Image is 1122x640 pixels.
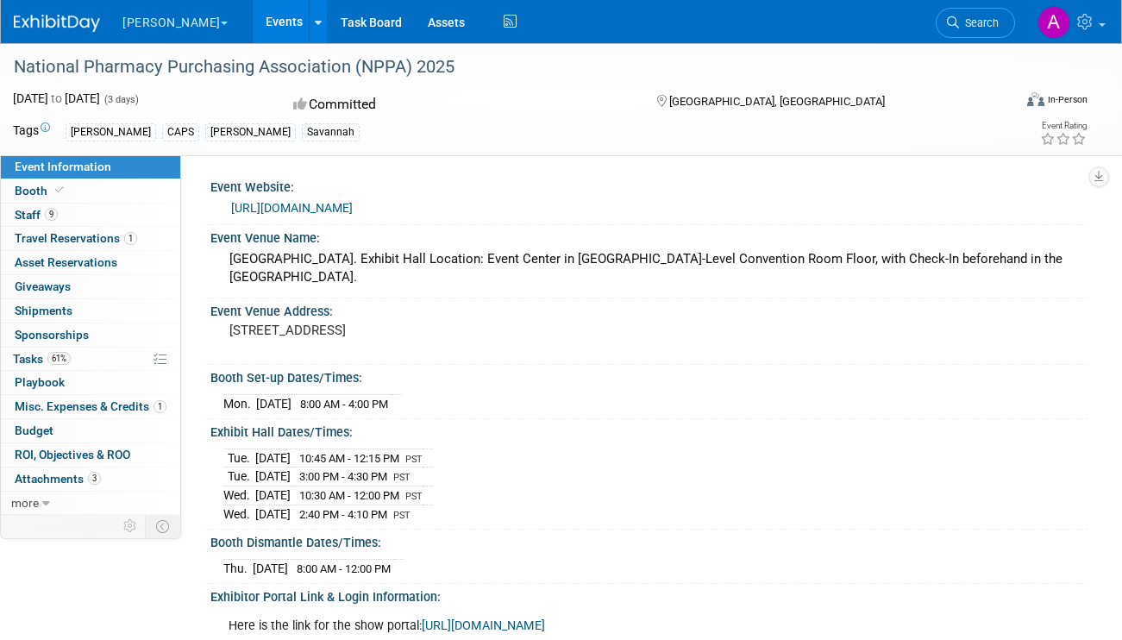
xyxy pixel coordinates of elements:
span: [GEOGRAPHIC_DATA], [GEOGRAPHIC_DATA] [669,95,885,108]
div: Event Rating [1040,122,1087,130]
a: Playbook [1,371,180,394]
div: Event Venue Address: [210,298,1088,320]
span: Shipments [15,304,72,317]
a: [URL][DOMAIN_NAME] [422,618,545,633]
div: Booth Dismantle Dates/Times: [210,530,1088,551]
div: Savannah [302,123,360,141]
div: Committed [288,90,629,120]
div: Event Venue Name: [210,225,1088,247]
span: 10:30 AM - 12:00 PM [299,489,399,502]
span: Booth [15,184,67,198]
td: [DATE] [255,449,291,467]
a: more [1,492,180,515]
div: [PERSON_NAME] [66,123,156,141]
a: Tasks61% [1,348,180,371]
a: Giveaways [1,275,180,298]
span: PST [405,491,423,502]
a: Booth [1,179,180,203]
td: [DATE] [255,467,291,486]
a: Search [936,8,1015,38]
td: Mon. [223,394,256,412]
div: In-Person [1047,93,1088,106]
td: Wed. [223,505,255,523]
div: [GEOGRAPHIC_DATA]. Exhibit Hall Location: Event Center in [GEOGRAPHIC_DATA]-Level Convention Room... [223,246,1075,292]
span: PST [393,472,411,483]
span: Event Information [15,160,111,173]
span: 2:40 PM - 4:10 PM [299,508,387,521]
div: Booth Set-up Dates/Times: [210,365,1088,386]
a: Asset Reservations [1,251,180,274]
td: Tue. [223,449,255,467]
td: Personalize Event Tab Strip [116,515,146,537]
span: 8:00 AM - 4:00 PM [300,398,388,411]
div: National Pharmacy Purchasing Association (NPPA) 2025 [8,52,996,83]
span: 1 [124,232,137,245]
span: to [48,91,65,105]
span: 3:00 PM - 4:30 PM [299,470,387,483]
span: (3 days) [103,94,139,105]
span: Tasks [13,352,71,366]
span: 8:00 AM - 12:00 PM [297,562,391,575]
span: Giveaways [15,279,71,293]
span: Staff [15,208,58,222]
img: ExhibitDay [14,15,100,32]
span: more [11,496,39,510]
a: Budget [1,419,180,442]
div: Event Website: [210,174,1088,196]
a: Shipments [1,299,180,323]
span: Playbook [15,375,65,389]
div: CAPS [162,123,199,141]
a: Misc. Expenses & Credits1 [1,395,180,418]
div: Exhibitor Portal Link & Login Information: [210,584,1088,605]
span: Attachments [15,472,101,486]
span: 3 [88,472,101,485]
a: Staff9 [1,204,180,227]
a: Attachments3 [1,467,180,491]
span: Search [959,16,999,29]
span: 1 [154,400,166,413]
span: 61% [47,352,71,365]
span: Budget [15,424,53,437]
a: Sponsorships [1,323,180,347]
td: Wed. [223,486,255,505]
td: Tags [13,122,50,141]
div: Exhibit Hall Dates/Times: [210,419,1088,441]
td: Tue. [223,467,255,486]
pre: [STREET_ADDRESS] [229,323,557,338]
span: PST [405,454,423,465]
i: Booth reservation complete [55,185,64,195]
span: Misc. Expenses & Credits [15,399,166,413]
span: 9 [45,208,58,221]
a: ROI, Objectives & ROO [1,443,180,467]
img: Aaron Evans [1037,6,1070,39]
a: [URL][DOMAIN_NAME] [231,201,353,215]
td: [DATE] [255,505,291,523]
span: Asset Reservations [15,255,117,269]
span: 10:45 AM - 12:15 PM [299,452,399,465]
span: Travel Reservations [15,231,137,245]
span: Sponsorships [15,328,89,342]
a: Event Information [1,155,180,179]
td: [DATE] [255,486,291,505]
span: [DATE] [DATE] [13,91,100,105]
div: Event Format [930,90,1088,116]
td: Thu. [223,559,253,577]
div: [PERSON_NAME] [205,123,296,141]
img: Format-Inperson.png [1027,92,1044,106]
td: [DATE] [253,559,288,577]
a: Travel Reservations1 [1,227,180,250]
td: Toggle Event Tabs [146,515,181,537]
td: [DATE] [256,394,291,412]
span: ROI, Objectives & ROO [15,448,130,461]
span: PST [393,510,411,521]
